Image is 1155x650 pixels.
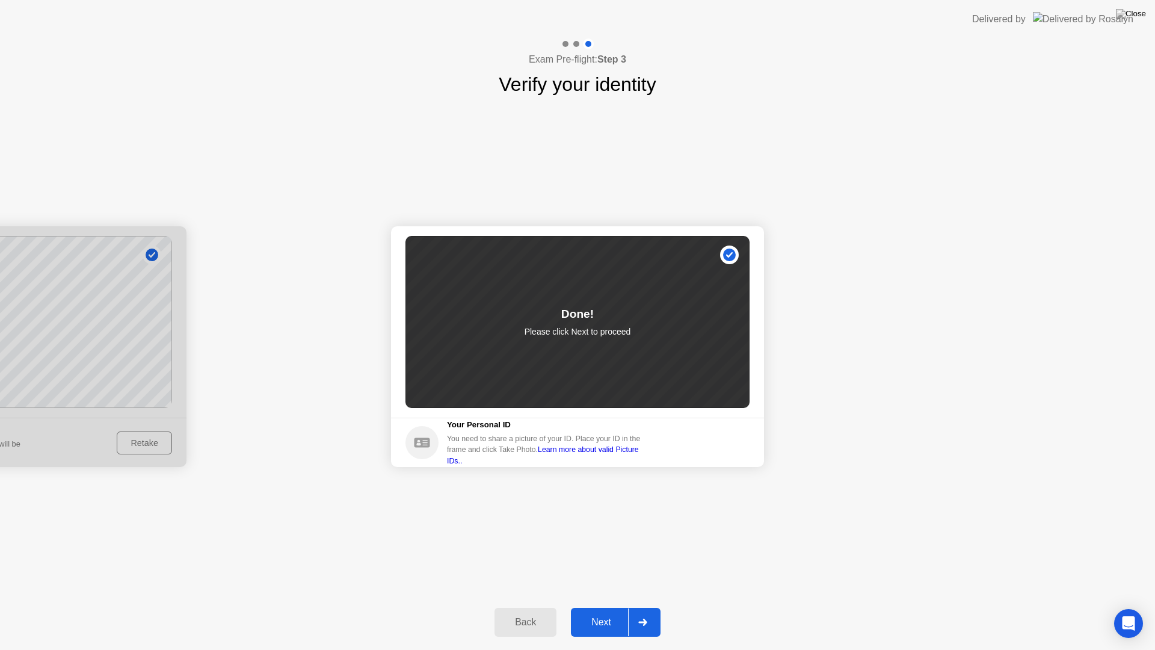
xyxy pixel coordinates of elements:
div: Next [574,617,628,628]
button: Next [571,608,661,637]
div: Back [498,617,553,628]
img: Close [1116,9,1146,19]
h5: Your Personal ID [447,419,649,431]
b: Step 3 [597,54,626,64]
div: You need to share a picture of your ID. Place your ID in the frame and click Take Photo. [447,433,649,466]
div: Delivered by [972,12,1026,26]
h4: Exam Pre-flight: [529,52,626,67]
div: Open Intercom Messenger [1114,609,1143,638]
p: Please click Next to proceed [525,326,631,338]
img: Delivered by Rosalyn [1033,12,1133,26]
h1: Verify your identity [499,70,656,99]
a: Learn more about valid Picture IDs.. [447,445,639,465]
div: Done! [561,306,594,323]
button: Back [494,608,556,637]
